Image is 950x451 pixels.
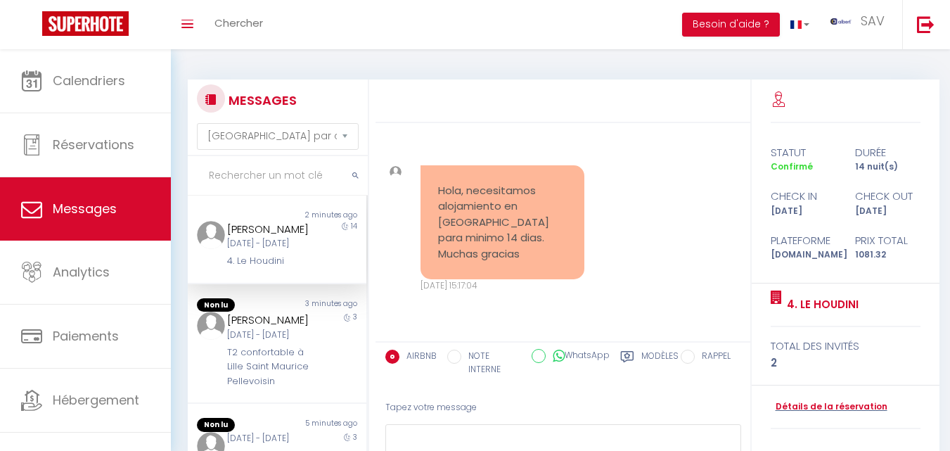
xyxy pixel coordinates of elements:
[845,188,930,205] div: check out
[390,166,402,178] img: ...
[385,390,741,425] div: Tapez votre message
[845,232,930,249] div: Prix total
[861,12,885,30] span: SAV
[845,205,930,218] div: [DATE]
[225,84,297,116] h3: MESSAGES
[42,11,129,36] img: Super Booking
[353,312,357,322] span: 3
[917,15,935,33] img: logout
[399,350,437,365] label: AIRBNB
[351,221,357,231] span: 14
[227,237,313,250] div: [DATE] - [DATE]
[53,263,110,281] span: Analytics
[438,183,567,262] pre: Hola, necesitamos alojamiento en [GEOGRAPHIC_DATA] para minimo 14 dias. Muchas gracias
[227,312,313,329] div: [PERSON_NAME]
[682,13,780,37] button: Besoin d'aide ?
[641,350,679,379] label: Modèles
[227,345,313,388] div: T2 confortable à Lille Saint Maurice Pellevoisin
[188,156,368,196] input: Rechercher un mot clé
[830,18,852,25] img: ...
[845,248,930,262] div: 1081.32
[782,296,859,313] a: 4. Le Houdini
[761,232,845,249] div: Plateforme
[227,432,313,445] div: [DATE] - [DATE]
[761,188,845,205] div: check in
[771,400,887,414] a: Détails de la réservation
[53,327,119,345] span: Paiements
[53,200,117,217] span: Messages
[461,350,521,376] label: NOTE INTERNE
[761,144,845,161] div: statut
[546,349,610,364] label: WhatsApp
[197,312,225,340] img: ...
[53,136,134,153] span: Réservations
[771,355,921,371] div: 2
[421,279,584,293] div: [DATE] 15:17:04
[227,329,313,342] div: [DATE] - [DATE]
[214,15,263,30] span: Chercher
[277,298,366,312] div: 3 minutes ago
[845,144,930,161] div: durée
[197,221,225,249] img: ...
[771,338,921,355] div: total des invités
[845,160,930,174] div: 14 nuit(s)
[53,72,125,89] span: Calendriers
[197,298,235,312] span: Non lu
[277,210,366,221] div: 2 minutes ago
[197,418,235,432] span: Non lu
[761,248,845,262] div: [DOMAIN_NAME]
[277,418,366,432] div: 5 minutes ago
[771,160,813,172] span: Confirmé
[761,205,845,218] div: [DATE]
[353,432,357,443] span: 3
[227,221,313,238] div: [PERSON_NAME]
[53,391,139,409] span: Hébergement
[695,350,731,365] label: RAPPEL
[227,254,313,268] div: 4. Le Houdini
